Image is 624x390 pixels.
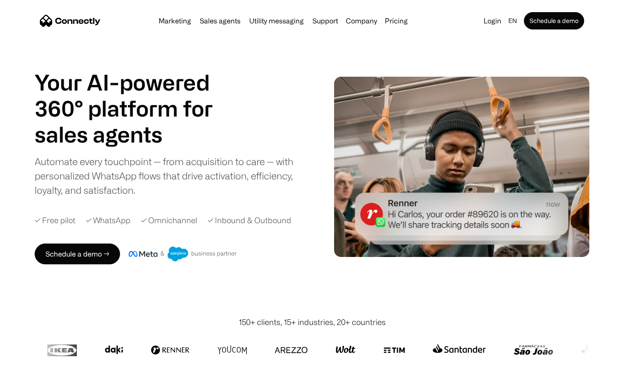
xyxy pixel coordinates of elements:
[343,15,380,27] div: Company
[346,15,377,27] div: Company
[17,375,52,387] ul: Language list
[35,121,234,147] div: 1 of 4
[309,17,341,24] a: Support
[505,15,522,27] div: en
[508,15,517,27] div: en
[155,17,195,24] a: Marketing
[35,121,234,147] h1: sales agents
[524,12,584,29] a: Schedule a demo
[480,15,505,27] a: Login
[35,69,234,121] h1: Your AI-powered 360° platform for
[86,214,130,226] div: ✓ WhatsApp
[35,121,234,147] div: carousel
[40,14,101,27] a: home
[208,214,291,226] div: ✓ Inbound & Outbound
[35,244,120,264] a: Schedule a demo →
[239,316,386,328] div: 150+ clients, 15+ industries, 20+ countries
[9,374,52,387] aside: Language selected: English
[35,154,308,197] div: Automate every touchpoint — from acquisition to care — with personalized WhatsApp flows that driv...
[141,214,197,226] div: ✓ Omnichannel
[129,247,237,261] img: Meta and Salesforce business partner badge.
[246,17,307,24] a: Utility messaging
[35,214,75,226] div: ✓ Free pilot
[381,17,411,24] a: Pricing
[196,17,244,24] a: Sales agents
